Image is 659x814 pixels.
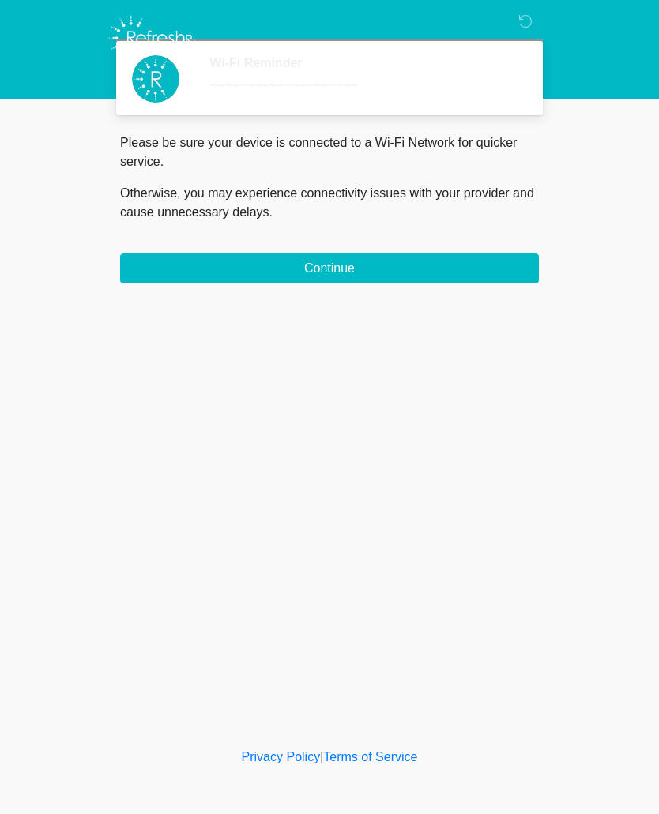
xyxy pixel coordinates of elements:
button: Continue [120,253,539,283]
p: Please be sure your device is connected to a Wi-Fi Network for quicker service. [120,133,539,171]
img: Agent Avatar [132,55,179,103]
a: | [320,750,323,763]
a: Privacy Policy [242,750,321,763]
div: ~~~~~~~~~~~~~~~~~~~~ [209,77,515,96]
p: Otherwise, you may experience connectivity issues with your provider and cause unnecessary delays [120,184,539,222]
span: . [269,205,273,219]
a: Terms of Service [323,750,417,763]
img: Refresh RX Logo [104,12,200,64]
